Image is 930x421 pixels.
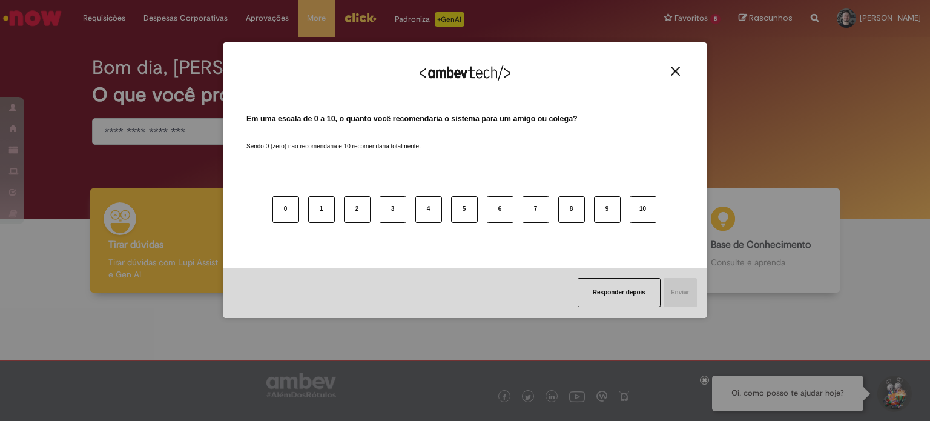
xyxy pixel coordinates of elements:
button: 8 [558,196,585,223]
button: 4 [415,196,442,223]
button: 6 [487,196,513,223]
button: 3 [380,196,406,223]
button: 1 [308,196,335,223]
img: Logo Ambevtech [420,65,510,81]
button: 9 [594,196,621,223]
button: 0 [272,196,299,223]
label: Sendo 0 (zero) não recomendaria e 10 recomendaria totalmente. [246,128,421,151]
label: Em uma escala de 0 a 10, o quanto você recomendaria o sistema para um amigo ou colega? [246,113,578,125]
img: Close [671,67,680,76]
button: 5 [451,196,478,223]
button: 7 [523,196,549,223]
button: 10 [630,196,656,223]
button: Close [667,66,684,76]
button: Responder depois [578,278,661,307]
button: 2 [344,196,371,223]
